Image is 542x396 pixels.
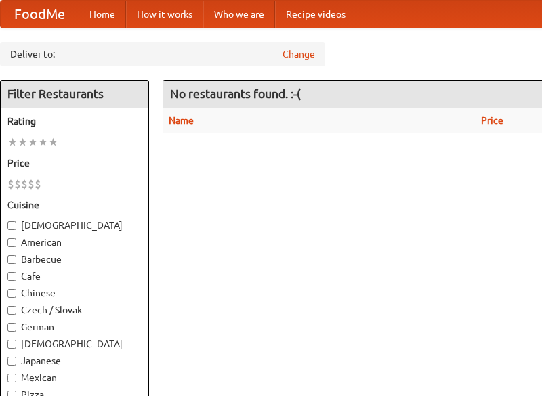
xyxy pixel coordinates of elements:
[203,1,275,28] a: Who we are
[38,135,48,150] li: ★
[7,357,16,366] input: Japanese
[7,219,142,232] label: [DEMOGRAPHIC_DATA]
[7,238,16,247] input: American
[7,198,142,212] h5: Cuisine
[126,1,203,28] a: How it works
[7,320,142,334] label: German
[7,323,16,332] input: German
[7,371,142,384] label: Mexican
[7,135,18,150] li: ★
[7,286,142,300] label: Chinese
[7,156,142,170] h5: Price
[283,47,315,61] a: Change
[28,135,38,150] li: ★
[7,252,142,266] label: Barbecue
[7,289,16,298] input: Chinese
[48,135,58,150] li: ★
[7,337,142,351] label: [DEMOGRAPHIC_DATA]
[18,135,28,150] li: ★
[35,177,41,192] li: $
[7,255,16,264] input: Barbecue
[7,236,142,249] label: American
[481,115,503,126] a: Price
[28,177,35,192] li: $
[7,177,14,192] li: $
[169,115,194,126] a: Name
[1,81,148,108] h4: Filter Restaurants
[14,177,21,192] li: $
[7,374,16,382] input: Mexican
[7,306,16,315] input: Czech / Slovak
[7,340,16,349] input: [DEMOGRAPHIC_DATA]
[7,354,142,368] label: Japanese
[21,177,28,192] li: $
[170,87,301,100] ng-pluralize: No restaurants found. :-(
[79,1,126,28] a: Home
[7,221,16,230] input: [DEMOGRAPHIC_DATA]
[1,1,79,28] a: FoodMe
[7,303,142,317] label: Czech / Slovak
[7,272,16,281] input: Cafe
[7,269,142,283] label: Cafe
[7,114,142,128] h5: Rating
[275,1,356,28] a: Recipe videos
